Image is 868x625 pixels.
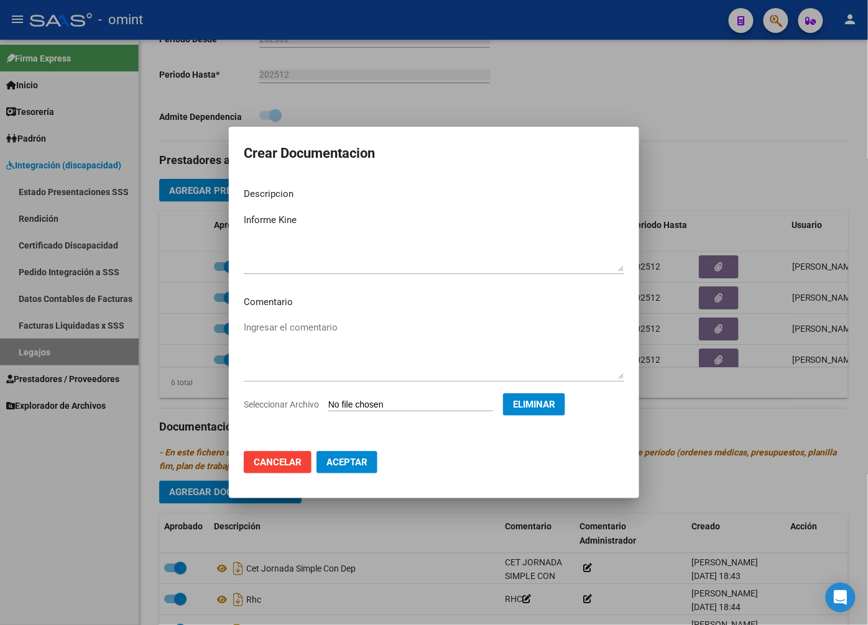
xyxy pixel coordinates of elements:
[254,457,302,468] span: Cancelar
[316,451,377,473] button: Aceptar
[326,457,367,468] span: Aceptar
[244,451,312,473] button: Cancelar
[244,399,319,409] span: Seleccionar Archivo
[503,393,565,416] button: Eliminar
[244,142,624,165] h2: Crear Documentacion
[244,295,624,309] p: Comentario
[244,187,624,201] p: Descripcion
[513,399,555,410] span: Eliminar
[826,583,856,613] div: Open Intercom Messenger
